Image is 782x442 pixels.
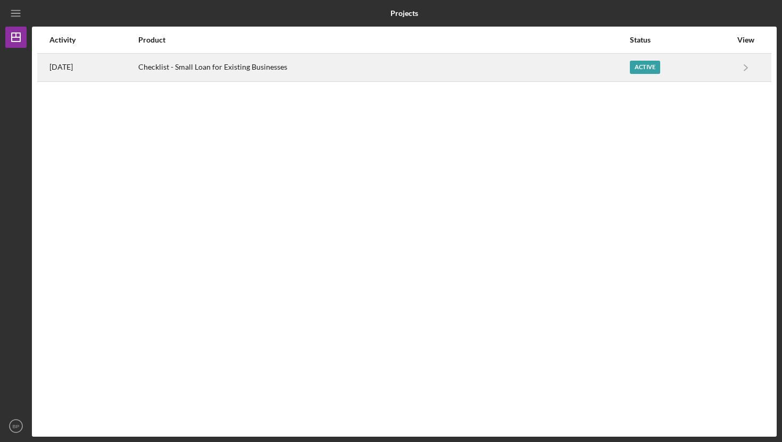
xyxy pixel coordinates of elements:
[49,63,73,71] time: 2025-09-05 21:22
[13,423,20,429] text: BP
[630,36,731,44] div: Status
[390,9,418,18] b: Projects
[5,415,27,437] button: BP
[138,36,629,44] div: Product
[138,54,629,81] div: Checklist - Small Loan for Existing Businesses
[49,36,137,44] div: Activity
[733,36,759,44] div: View
[630,61,660,74] div: Active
